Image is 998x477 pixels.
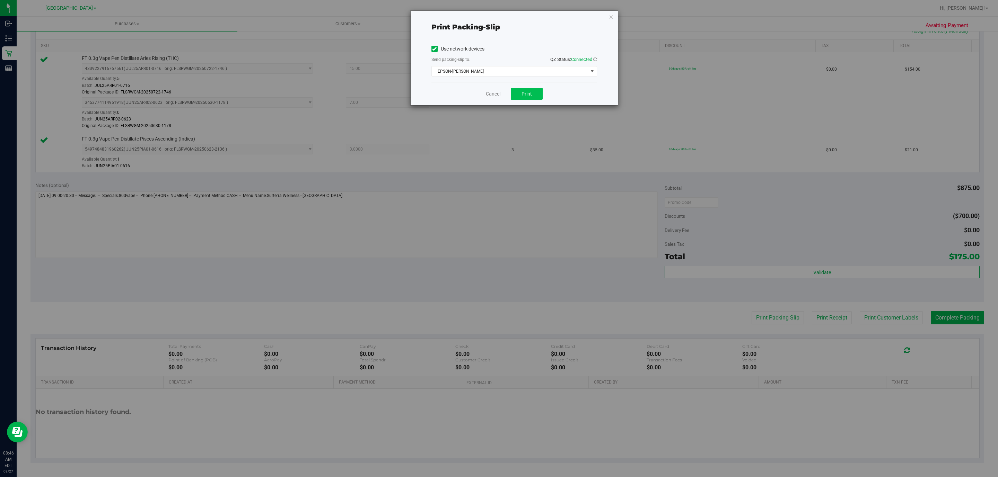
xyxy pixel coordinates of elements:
span: Connected [571,57,592,62]
button: Print [511,88,543,100]
span: Print [522,91,532,97]
span: EPSON-[PERSON_NAME] [432,66,588,76]
a: Cancel [486,90,500,98]
span: Print packing-slip [431,23,500,31]
iframe: Resource center [7,422,28,442]
span: select [588,66,596,76]
label: Send packing-slip to: [431,56,470,63]
span: QZ Status: [550,57,597,62]
label: Use network devices [431,45,484,53]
